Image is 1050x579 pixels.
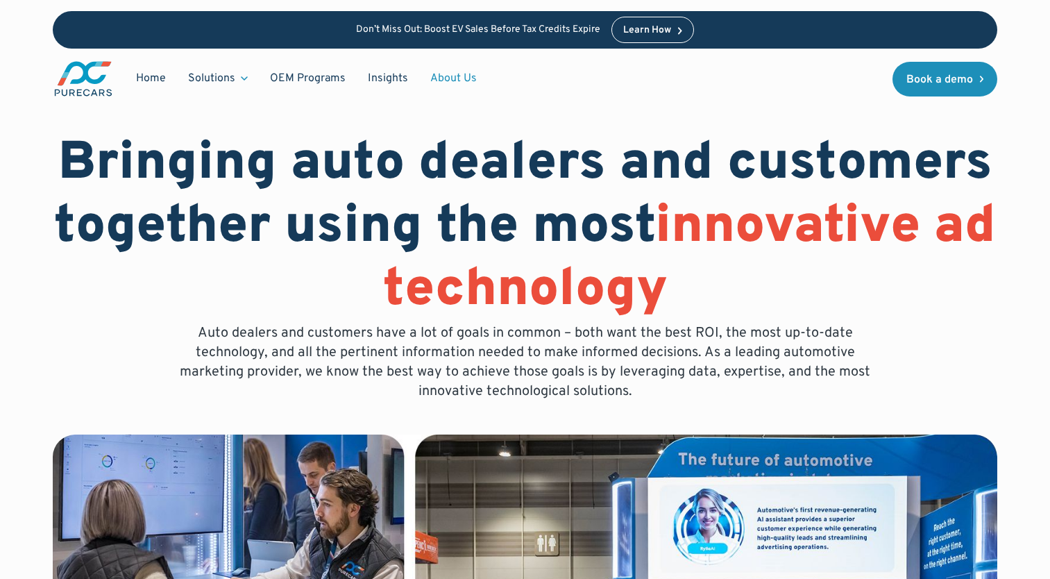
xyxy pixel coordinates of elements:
[383,194,997,324] span: innovative ad technology
[892,62,998,96] a: Book a demo
[419,65,488,92] a: About Us
[356,24,600,36] p: Don’t Miss Out: Boost EV Sales Before Tax Credits Expire
[188,71,235,86] div: Solutions
[906,74,973,85] div: Book a demo
[53,60,114,98] a: main
[623,26,671,35] div: Learn How
[177,65,259,92] div: Solutions
[125,65,177,92] a: Home
[611,17,694,43] a: Learn How
[53,133,998,324] h1: Bringing auto dealers and customers together using the most
[170,324,881,401] p: Auto dealers and customers have a lot of goals in common – both want the best ROI, the most up-to...
[259,65,357,92] a: OEM Programs
[357,65,419,92] a: Insights
[53,60,114,98] img: purecars logo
